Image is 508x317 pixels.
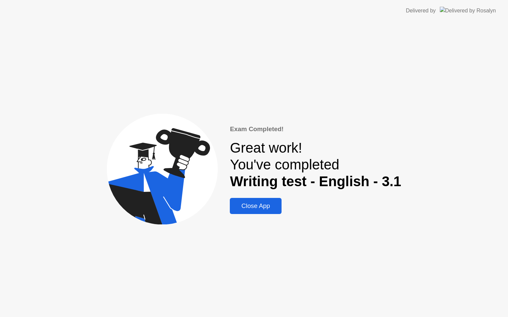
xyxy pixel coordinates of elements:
div: Exam Completed! [230,124,401,134]
b: Writing test - English - 3.1 [230,173,401,189]
button: Close App [230,198,281,214]
div: Great work! You've completed [230,140,401,190]
img: Delivered by Rosalyn [440,7,496,14]
div: Close App [232,202,279,210]
div: Delivered by [406,7,436,15]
